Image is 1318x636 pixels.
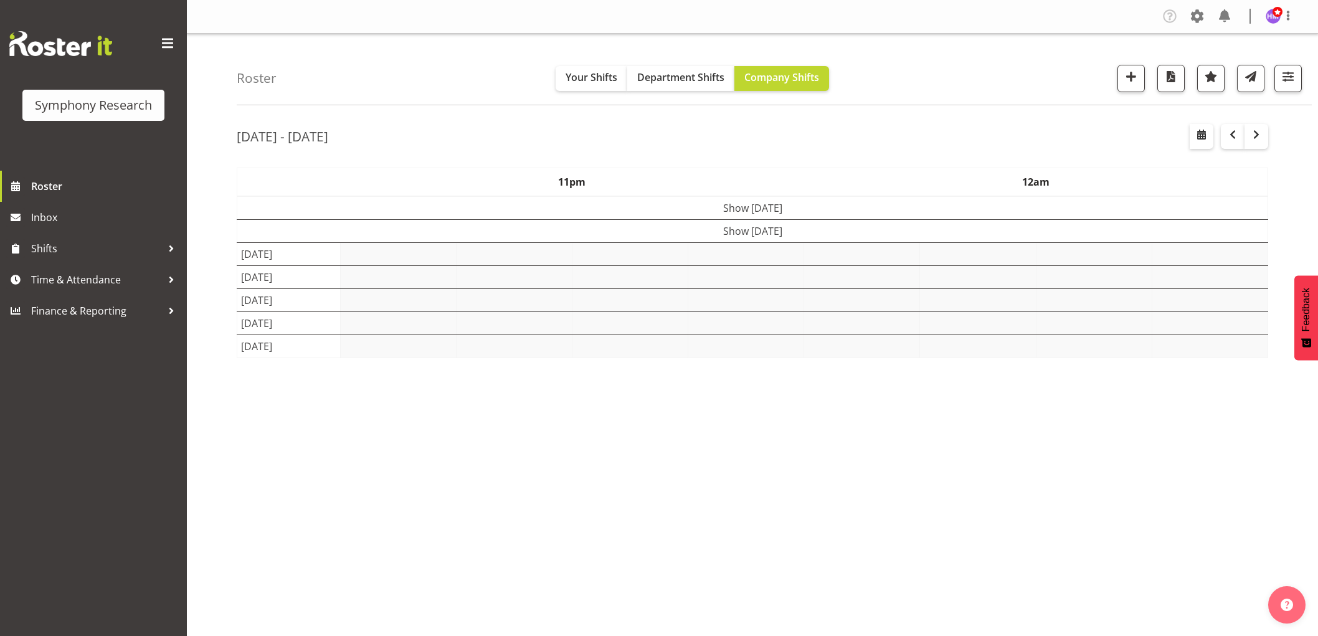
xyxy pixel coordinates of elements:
button: Company Shifts [734,66,829,91]
span: Shifts [31,239,162,258]
button: Download a PDF of the roster according to the set date range. [1157,65,1185,92]
span: Finance & Reporting [31,301,162,320]
td: [DATE] [237,335,341,358]
button: Send a list of all shifts for the selected filtered period to all rostered employees. [1237,65,1264,92]
button: Filter Shifts [1274,65,1302,92]
button: Select a specific date within the roster. [1190,124,1213,149]
img: Rosterit website logo [9,31,112,56]
th: 12am [804,168,1268,196]
td: Show [DATE] [237,196,1268,220]
span: Company Shifts [744,70,819,84]
button: Your Shifts [556,66,627,91]
td: [DATE] [237,265,341,288]
button: Department Shifts [627,66,734,91]
h4: Roster [237,71,277,85]
th: 11pm [340,168,804,196]
img: help-xxl-2.png [1281,599,1293,611]
span: Time & Attendance [31,270,162,289]
button: Feedback - Show survey [1294,275,1318,360]
span: Department Shifts [637,70,724,84]
span: Your Shifts [566,70,617,84]
button: Highlight an important date within the roster. [1197,65,1225,92]
button: Add a new shift [1117,65,1145,92]
h2: [DATE] - [DATE] [237,128,328,145]
td: [DATE] [237,288,341,311]
td: Show [DATE] [237,219,1268,242]
td: [DATE] [237,311,341,335]
div: Symphony Research [35,96,152,115]
span: Feedback [1301,288,1312,331]
span: Inbox [31,208,181,227]
td: [DATE] [237,242,341,265]
span: Roster [31,177,181,196]
img: hitesh-makan1261.jpg [1266,9,1281,24]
